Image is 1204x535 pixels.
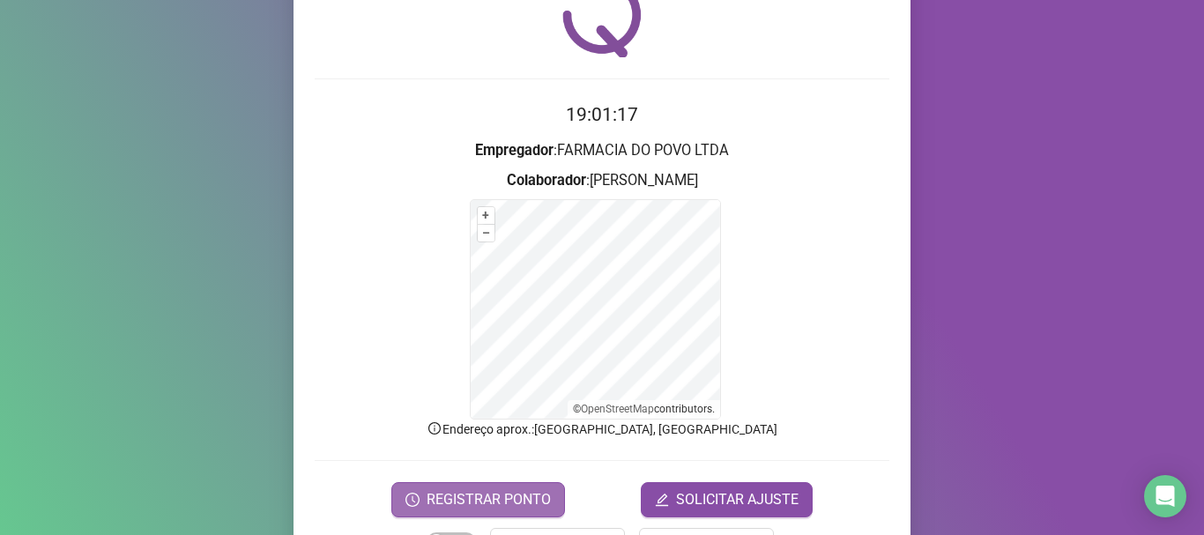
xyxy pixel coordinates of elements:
[478,225,494,241] button: –
[566,104,638,125] time: 19:01:17
[315,420,889,439] p: Endereço aprox. : [GEOGRAPHIC_DATA], [GEOGRAPHIC_DATA]
[315,139,889,162] h3: : FARMACIA DO POVO LTDA
[475,142,554,159] strong: Empregador
[427,489,551,510] span: REGISTRAR PONTO
[655,493,669,507] span: edit
[405,493,420,507] span: clock-circle
[581,403,654,415] a: OpenStreetMap
[427,420,442,436] span: info-circle
[315,169,889,192] h3: : [PERSON_NAME]
[391,482,565,517] button: REGISTRAR PONTO
[478,207,494,224] button: +
[641,482,813,517] button: editSOLICITAR AJUSTE
[507,172,586,189] strong: Colaborador
[676,489,799,510] span: SOLICITAR AJUSTE
[1144,475,1186,517] div: Open Intercom Messenger
[573,403,715,415] li: © contributors.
